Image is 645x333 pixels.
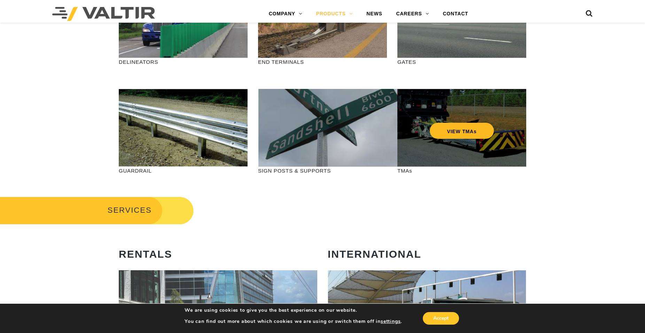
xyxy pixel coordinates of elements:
[397,167,526,175] p: TMAs
[185,318,402,325] p: You can find out more about which cookies we are using or switch them off in .
[381,318,401,325] button: settings
[258,167,387,175] p: SIGN POSTS & SUPPORTS
[185,307,402,313] p: We are using cookies to give you the best experience on our website.
[52,7,155,21] img: Valtir
[430,123,494,139] a: VIEW TMAs
[389,7,436,21] a: CAREERS
[328,248,421,260] strong: INTERNATIONAL
[119,58,248,66] p: DELINEATORS
[359,7,389,21] a: NEWS
[436,7,475,21] a: CONTACT
[119,167,248,175] p: GUARDRAIL
[258,58,387,66] p: END TERMINALS
[262,7,309,21] a: COMPANY
[309,7,360,21] a: PRODUCTS
[119,248,172,260] strong: RENTALS
[423,312,459,325] button: Accept
[397,58,526,66] p: GATES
